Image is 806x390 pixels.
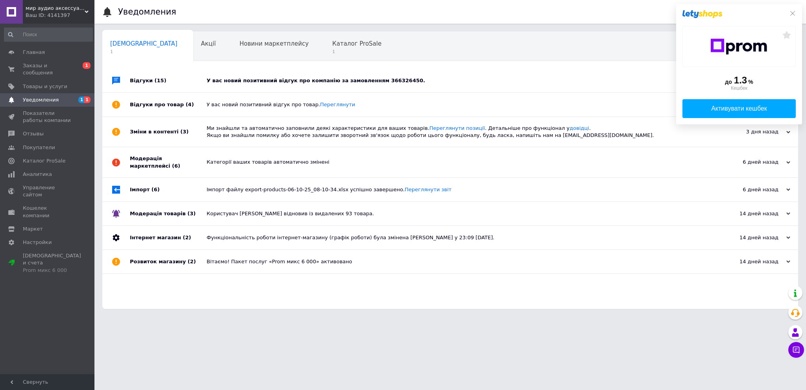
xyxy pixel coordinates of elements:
div: 14 дней назад [712,234,790,241]
span: Отзывы [23,130,44,137]
span: [DEMOGRAPHIC_DATA] и счета [23,252,81,274]
div: Prom микс 6 000 [23,267,81,274]
span: 1 [332,49,381,55]
div: Модерація товарів [130,202,207,225]
span: (3) [180,129,189,135]
div: Відгуки про товар [130,93,207,116]
div: 6 дней назад [712,159,790,166]
span: Уведомления [23,96,59,104]
span: Каталог ProSale [332,40,381,47]
div: Категорії ваших товарів автоматично змінені [207,159,712,166]
span: [DEMOGRAPHIC_DATA] [110,40,177,47]
input: Поиск [4,28,93,42]
div: Ми знайшли та автоматично заповнили деякі характеристики для ваших товарів. . Детальніше про функ... [207,125,712,139]
div: 14 дней назад [712,210,790,217]
a: Переглянути звіт [405,187,451,192]
span: 1 [83,62,91,69]
span: (4) [186,102,194,107]
div: Користувач [PERSON_NAME] відновив із видалених 93 товара. [207,210,712,217]
span: Новини маркетплейсу [239,40,309,47]
div: 14 дней назад [712,258,790,265]
span: Показатели работы компании [23,110,73,124]
span: Настройки [23,239,52,246]
div: Імпорт файлу export-products-06-10-25_08-10-34.xlsx успішно завершено. [207,186,712,193]
span: (6) [152,187,160,192]
div: Зміни в контенті [130,117,207,147]
button: Чат с покупателем [788,342,804,358]
div: Вітаємо! Пакет послуг «Prom микс 6 000» активовано [207,258,712,265]
div: Імпорт [130,178,207,201]
span: Покупатели [23,144,55,151]
span: (15) [155,78,166,83]
span: (2) [188,259,196,264]
span: Аналитика [23,171,52,178]
a: Переглянути позиції [429,125,485,131]
div: Інтернет магазин [130,226,207,250]
div: Ваш ID: 4141397 [26,12,94,19]
a: Переглянути [320,102,355,107]
div: Модерація маркетплейсі [130,147,207,177]
div: Функціональність роботи інтернет-магазину (графік роботи) була змінена [PERSON_NAME] у 23:09 [DATE]. [207,234,712,241]
span: Кошелек компании [23,205,73,219]
div: 6 дней назад [712,186,790,193]
span: Каталог ProSale [23,157,65,165]
span: Заказы и сообщения [23,62,73,76]
h1: Уведомления [118,7,176,17]
span: Главная [23,49,45,56]
div: 3 дня назад [712,128,790,135]
span: (6) [172,163,180,169]
span: (3) [187,211,196,216]
span: Акції [201,40,216,47]
span: Управление сайтом [23,184,73,198]
span: 1 [84,96,91,103]
span: Маркет [23,225,43,233]
span: 1 [110,49,177,55]
span: Товары и услуги [23,83,67,90]
span: (2) [183,235,191,240]
div: У вас новий позитивний відгук про компанію за замовленням 366326450. [207,77,712,84]
div: Розвиток магазину [130,250,207,274]
span: мир аудио аксессуаров [26,5,85,12]
a: довідці [569,125,589,131]
div: У вас новий позитивний відгук про товар. [207,101,712,108]
span: 1 [78,96,85,103]
div: Відгуки [130,69,207,92]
